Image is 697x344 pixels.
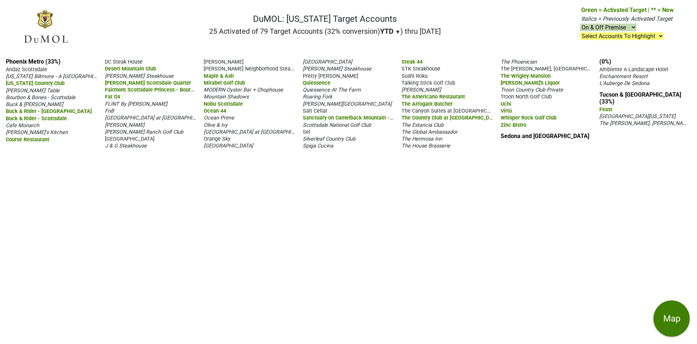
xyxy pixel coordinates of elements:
[6,116,67,122] span: Buck & Rider - Scottsdale
[303,136,355,142] span: Silverleaf Country Club
[6,58,61,65] a: Phoenix Metro (33%)
[501,65,656,72] span: The [PERSON_NAME], [GEOGRAPHIC_DATA], [GEOGRAPHIC_DATA]
[6,73,112,80] span: [US_STATE] Biltmore - A [GEOGRAPHIC_DATA]
[303,122,371,128] span: Scottsdale National Golf Club
[303,129,310,135] span: Sel
[303,87,361,93] span: Quiessence At The Farm
[6,88,60,94] span: [PERSON_NAME] Table
[402,80,455,86] span: Talking Stick Golf Club
[204,101,243,107] span: Nobu Scottsdale
[599,113,676,120] span: [GEOGRAPHIC_DATA][US_STATE]
[303,114,413,121] span: Sanctuary on Camelback Mountain - Elements
[402,136,442,142] span: The Hermosa Inn
[105,86,215,93] span: Fairmont Scottsdale Princess - Bourbon Steak
[6,80,65,86] span: [US_STATE] Country Club
[395,29,401,35] span: ▼
[501,101,511,107] span: Uchi
[6,122,39,129] span: Cafe Monarch
[6,66,47,73] span: Andaz Scottsdale
[303,80,330,86] span: Quiessence
[6,94,76,101] span: Bourbon & Bones - Scottsdale
[402,87,441,93] span: [PERSON_NAME]
[105,80,191,86] span: [PERSON_NAME] Scottsdale Quarter
[204,94,249,100] span: Mountain Shadows
[204,122,228,128] span: Olive & Ivy
[105,129,183,135] span: [PERSON_NAME] Ranch Golf Club
[6,101,63,108] span: Buck & [PERSON_NAME]
[204,108,226,114] span: Ocean 44
[402,94,465,100] span: The Americano Restaurant
[402,129,457,135] span: The Global Ambassador
[204,59,244,65] span: [PERSON_NAME]
[402,114,500,121] span: The Country Club at [GEOGRAPHIC_DATA]
[6,137,49,143] span: Course Restaurant
[105,73,174,79] span: [PERSON_NAME] Steakhouse
[204,87,283,93] span: MODERN Oyster Bar + Chophouse
[204,136,231,142] span: Orange Sky
[303,101,392,107] span: [PERSON_NAME][GEOGRAPHIC_DATA]
[204,80,245,86] span: Mirabel Golf Club
[599,80,649,86] span: L'Auberge De Sedona
[402,66,440,72] span: STK Steakhouse
[581,7,674,13] span: Green = Activated Target | ** = New
[105,108,114,114] span: FnB
[204,128,310,135] span: [GEOGRAPHIC_DATA] at [GEOGRAPHIC_DATA]
[402,107,620,114] span: The Canyon Suites at [GEOGRAPHIC_DATA], a Luxury Collection Resort, [GEOGRAPHIC_DATA]
[303,59,352,65] span: [GEOGRAPHIC_DATA]
[105,114,211,121] span: [GEOGRAPHIC_DATA] at [GEOGRAPHIC_DATA]
[105,101,167,107] span: FLINT By [PERSON_NAME]
[303,73,358,79] span: Pretty [PERSON_NAME]
[581,15,672,22] span: Italics = Previously Activated Target
[599,91,681,105] a: Tucson & [GEOGRAPHIC_DATA] (33%)
[6,129,68,135] span: [PERSON_NAME]'s Kitchen
[501,58,612,139] a: Sedona and [GEOGRAPHIC_DATA] (0%)
[204,65,307,72] span: [PERSON_NAME] Neighborhood Steakhouse
[501,115,557,121] span: Whisper Rock Golf Club
[105,122,144,128] span: [PERSON_NAME]
[501,80,560,86] span: [PERSON_NAME]'s Liquor
[501,73,551,79] span: The Wrigley Mansion
[501,87,563,93] span: Troon Country Club Private
[105,143,147,149] span: J & G Steakhouse
[204,115,234,121] span: Ocean Prime
[303,143,333,149] span: Spiga Cucina
[23,8,69,44] img: DuMOL
[105,59,143,65] span: DC Steak House
[303,66,371,72] span: [PERSON_NAME] Steakhouse
[209,27,441,36] h2: 25 Activated of 79 Target Accounts (32% conversion) ) thru [DATE]
[501,122,526,128] span: Zinc Bistro
[599,106,612,113] span: Feast
[501,94,552,100] span: Troon North Golf Club
[402,101,453,107] span: The Arrogant Butcher
[402,143,450,149] span: The House Brasserie
[402,122,444,128] span: The Estancia Club
[303,108,327,114] span: Salt Cellar
[105,94,120,100] span: Fat Ox
[599,66,668,73] span: Ambiente A Landscape Hotel
[209,14,441,24] h1: DuMOL: [US_STATE] Target Accounts
[653,300,690,337] button: Map
[402,59,423,65] span: Steak 44
[402,73,428,79] span: Sushi Roku
[599,73,648,80] span: Enchantment Resort
[105,66,156,72] span: Desert Mountain Club
[501,108,512,114] span: Virtù
[303,94,332,100] span: Roaring Fork
[204,73,234,79] span: Maple & Ash
[6,108,92,114] span: Buck & Rider - [GEOGRAPHIC_DATA]
[501,59,537,65] span: The Phoenician
[105,136,155,142] span: [GEOGRAPHIC_DATA]
[204,143,253,149] span: [GEOGRAPHIC_DATA]
[380,27,394,36] span: YTD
